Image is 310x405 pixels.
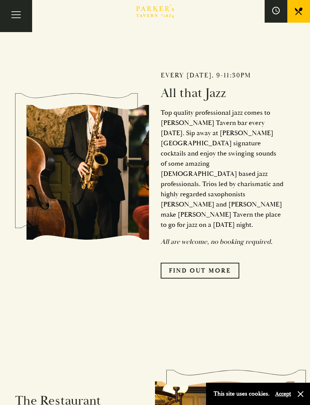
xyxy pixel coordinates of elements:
[161,71,284,80] h2: Every [DATE], 9-11:30pm
[297,390,304,398] button: Close and accept
[161,85,284,101] h2: All that Jazz
[161,263,239,279] a: Find Out More
[275,390,291,397] button: Accept
[161,237,273,246] em: All are welcome, no booking required.
[26,37,284,308] div: 1 / 1
[214,388,270,399] p: This site uses cookies.
[161,108,284,230] p: Top quality professional jazz comes to [PERSON_NAME] Tavern bar every [DATE]. Sip away at [PERSON...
